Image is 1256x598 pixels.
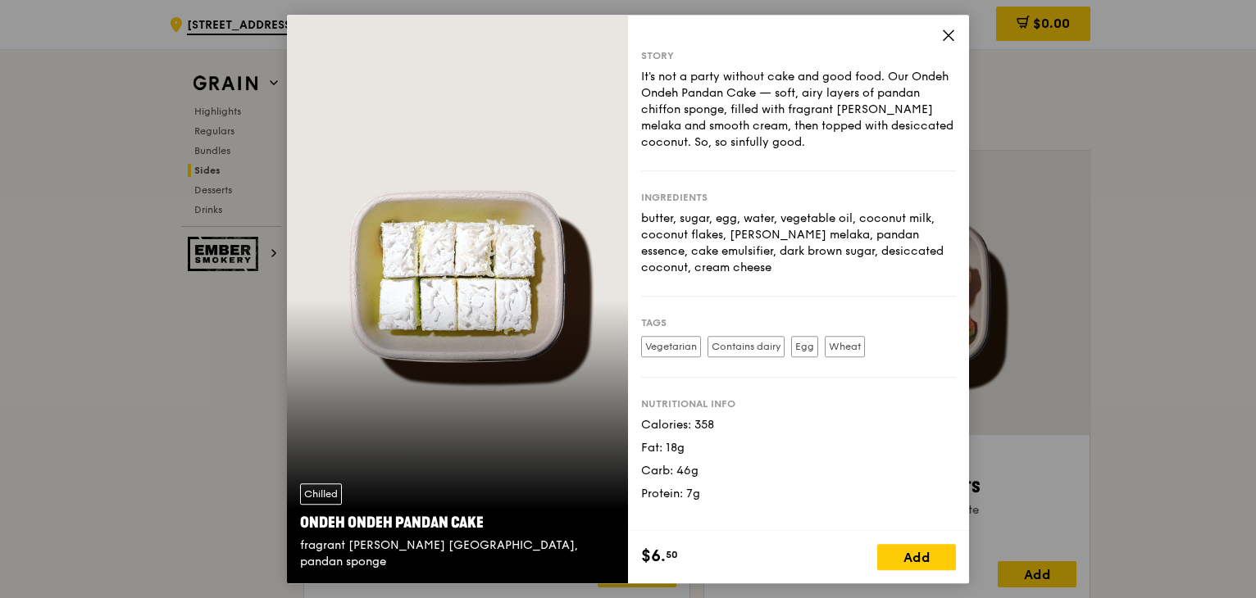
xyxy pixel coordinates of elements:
[877,544,956,570] div: Add
[641,397,956,410] div: Nutritional info
[825,336,865,357] label: Wheat
[641,191,956,204] div: Ingredients
[300,483,342,505] div: Chilled
[641,417,956,433] div: Calories: 358
[300,511,615,534] div: Ondeh Ondeh Pandan Cake
[641,440,956,456] div: Fat: 18g
[300,537,615,570] div: fragrant [PERSON_NAME] [GEOGRAPHIC_DATA], pandan sponge
[641,211,956,276] div: butter, sugar, egg, water, vegetable oil, coconut milk, coconut flakes, [PERSON_NAME] melaka, pan...
[791,336,818,357] label: Egg
[641,49,956,62] div: Story
[666,548,678,561] span: 50
[641,69,956,151] div: It's not a party without cake and good food. Our Ondeh Ondeh Pandan Cake — soft, airy layers of p...
[708,336,785,357] label: Contains dairy
[641,316,956,329] div: Tags
[641,336,701,357] label: Vegetarian
[641,463,956,479] div: Carb: 46g
[641,486,956,502] div: Protein: 7g
[641,544,666,569] span: $6.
